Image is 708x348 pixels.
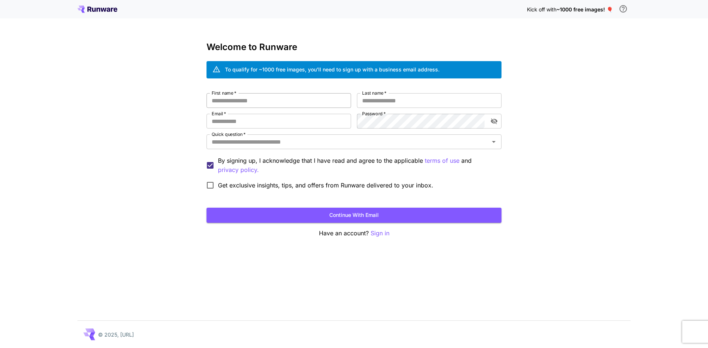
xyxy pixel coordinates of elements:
[206,229,502,238] p: Have an account?
[98,331,134,338] p: © 2025, [URL]
[425,156,459,165] button: By signing up, I acknowledge that I have read and agree to the applicable and privacy policy.
[362,110,386,117] label: Password
[218,181,433,190] span: Get exclusive insights, tips, and offers from Runware delivered to your inbox.
[487,115,501,128] button: toggle password visibility
[556,6,613,13] span: ~1000 free images! 🎈
[527,6,556,13] span: Kick off with
[218,156,496,175] p: By signing up, I acknowledge that I have read and agree to the applicable and
[212,131,246,137] label: Quick question
[206,208,502,223] button: Continue with email
[206,42,502,52] h3: Welcome to Runware
[212,90,236,96] label: First name
[218,165,259,175] p: privacy policy.
[371,229,389,238] button: Sign in
[218,165,259,175] button: By signing up, I acknowledge that I have read and agree to the applicable terms of use and
[362,90,386,96] label: Last name
[212,110,226,117] label: Email
[616,1,631,16] button: In order to qualify for free credit, you need to sign up with a business email address and click ...
[225,66,440,73] div: To qualify for ~1000 free images, you’ll need to sign up with a business email address.
[425,156,459,165] p: terms of use
[489,137,499,147] button: Open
